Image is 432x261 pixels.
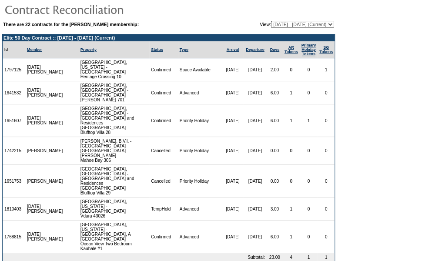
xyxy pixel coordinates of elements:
td: Confirmed [149,104,177,137]
td: [GEOGRAPHIC_DATA], [GEOGRAPHIC_DATA] - [GEOGRAPHIC_DATA] [PERSON_NAME] 701 [79,81,149,104]
a: SGTokens [319,45,333,54]
td: [DATE] [244,221,267,253]
td: [GEOGRAPHIC_DATA], [US_STATE] - [GEOGRAPHIC_DATA] Vdara 43026 [79,197,149,221]
td: [PERSON_NAME], B.V.I. - [GEOGRAPHIC_DATA] [GEOGRAPHIC_DATA][PERSON_NAME] Mahoe Bay 306 [79,137,149,165]
td: 0.00 [267,137,283,165]
td: Advanced [178,197,222,221]
td: Cancelled [149,165,177,197]
td: 1641532 [3,81,25,104]
td: Advanced [178,221,222,253]
td: [DATE] [244,58,267,81]
a: Type [180,47,188,52]
td: [GEOGRAPHIC_DATA], [GEOGRAPHIC_DATA] - [GEOGRAPHIC_DATA] and Residences [GEOGRAPHIC_DATA] Bluffto... [79,104,149,137]
a: Primary HolidayTokens [301,43,316,56]
td: 0 [300,58,318,81]
td: Confirmed [149,58,177,81]
td: 1742215 [3,137,25,165]
td: 0 [300,165,318,197]
td: Priority Holiday [178,165,222,197]
td: [GEOGRAPHIC_DATA], [GEOGRAPHIC_DATA] - [GEOGRAPHIC_DATA] and Residences [GEOGRAPHIC_DATA] Bluffto... [79,165,149,197]
td: 1797125 [3,58,25,81]
a: Property [80,47,97,52]
td: [DATE] [222,221,244,253]
td: [DATE] [222,165,244,197]
td: 0 [283,58,300,81]
td: Cancelled [149,137,177,165]
td: Space Available [178,58,222,81]
td: 1651607 [3,104,25,137]
td: [DATE] [244,104,267,137]
img: pgTtlContractReconciliation.gif [4,0,178,18]
td: 0 [318,104,335,137]
td: 1 [300,104,318,137]
td: Priority Holiday [178,104,222,137]
td: 1810403 [3,197,25,221]
td: 1 [283,197,300,221]
td: [DATE] [222,197,244,221]
td: [DATE] [222,58,244,81]
td: 0 [283,165,300,197]
td: Elite 50 Day Contract :: [DATE] - [DATE] (Current) [3,34,335,41]
td: 3.00 [267,197,283,221]
td: [PERSON_NAME] [25,165,65,197]
td: 0 [300,81,318,104]
td: Confirmed [149,221,177,253]
td: 1 [318,58,335,81]
td: [PERSON_NAME] [25,137,65,165]
td: 0 [318,197,335,221]
td: [DATE][PERSON_NAME] [25,104,65,137]
td: [DATE][PERSON_NAME] [25,221,65,253]
a: Status [151,47,163,52]
td: 1 [283,104,300,137]
td: [GEOGRAPHIC_DATA], [US_STATE] - [GEOGRAPHIC_DATA], A [GEOGRAPHIC_DATA] Ocean View Two Bedroom Kau... [79,221,149,253]
td: [DATE] [222,81,244,104]
b: There are 22 contracts for the [PERSON_NAME] membership: [3,22,139,27]
td: 1768815 [3,221,25,253]
td: [DATE] [244,165,267,197]
a: ARTokens [285,45,298,54]
td: [DATE] [244,81,267,104]
td: [DATE][PERSON_NAME] [25,81,65,104]
td: 0 [318,165,335,197]
td: 6.00 [267,81,283,104]
td: Confirmed [149,81,177,104]
td: 0.00 [267,165,283,197]
td: 0 [300,197,318,221]
td: 0 [318,137,335,165]
a: Departure [246,47,265,52]
td: 2.00 [267,58,283,81]
td: 0 [300,221,318,253]
td: Id [3,41,25,58]
td: 0 [318,221,335,253]
a: Arrival [226,47,239,52]
td: [DATE] [222,137,244,165]
td: 6.00 [267,221,283,253]
td: [DATE] [222,104,244,137]
td: 1651753 [3,165,25,197]
a: Member [27,47,42,52]
td: Priority Holiday [178,137,222,165]
td: [DATE] [244,137,267,165]
td: [DATE][PERSON_NAME] [25,58,65,81]
td: 0 [318,81,335,104]
td: 0 [300,137,318,165]
a: Days [270,47,279,52]
td: TempHold [149,197,177,221]
td: [DATE] [244,197,267,221]
td: 1 [283,81,300,104]
td: [DATE][PERSON_NAME] [25,197,65,221]
td: 1 [283,221,300,253]
td: View: [217,21,334,28]
td: Advanced [178,81,222,104]
td: 6.00 [267,104,283,137]
td: 0 [283,137,300,165]
td: [GEOGRAPHIC_DATA], [US_STATE] - [GEOGRAPHIC_DATA] Heritage Crossing 10 [79,58,149,81]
